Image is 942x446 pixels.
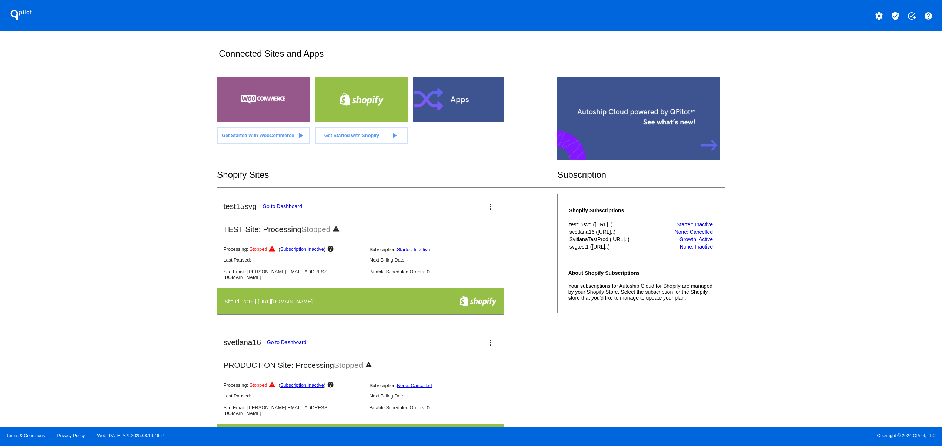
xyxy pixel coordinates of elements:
p: Site Email: [PERSON_NAME][EMAIL_ADDRESS][DOMAIN_NAME] [223,405,363,416]
span: Stopped [301,225,330,233]
p: Site Email: [PERSON_NAME][EMAIL_ADDRESS][DOMAIN_NAME] [223,269,363,280]
a: Get Started with WooCommerce [217,127,310,144]
mat-icon: warning [333,225,341,234]
mat-icon: more_vert [486,202,495,211]
h2: Shopify Sites [217,170,557,180]
h2: Subscription [557,170,725,180]
p: Last Paused: - [223,393,363,399]
span: Stopped [250,383,267,388]
a: Privacy Policy [57,433,85,438]
p: Subscription: [370,247,510,252]
h2: svetlana16 [223,338,261,347]
mat-icon: help [327,381,336,390]
h4: About Shopify Subscriptions [568,270,714,276]
th: svetlana16 ([URL]..) [569,229,657,235]
a: Get Started with Shopify [315,127,408,144]
span: Get Started with WooCommerce [222,133,294,138]
p: Next Billing Date: - [370,393,510,399]
a: Subscription Inactive [280,247,324,252]
span: Get Started with Shopify [324,133,380,138]
span: ( ) [279,383,326,388]
mat-icon: verified_user [891,11,900,20]
p: Your subscriptions for Autoship Cloud for Shopify are managed by your Shopify Store. Select the s... [568,283,714,301]
a: Web:[DATE] API:2025.08.19.1657 [97,433,164,438]
span: Stopped [250,247,267,252]
p: Processing: [223,245,363,254]
a: None: Cancelled [675,229,713,235]
mat-icon: warning [268,245,277,254]
h2: PRODUCTION Site: Processing [217,355,504,370]
mat-icon: play_arrow [390,131,399,140]
a: Starter: Inactive [397,247,430,252]
a: Starter: Inactive [677,222,713,227]
p: Processing: [223,381,363,390]
a: Go to Dashboard [267,339,307,345]
span: Copyright © 2024 QPilot, LLC [477,433,936,438]
a: Subscription Inactive [280,383,324,388]
span: Stopped [334,361,363,369]
h2: test15svg [223,202,257,211]
p: Next Billing Date: - [370,257,510,263]
mat-icon: add_task [907,11,916,20]
a: Go to Dashboard [263,203,302,209]
mat-icon: settings [875,11,883,20]
h2: TEST Site: Processing [217,219,504,234]
p: Last Paused: - [223,257,363,263]
h4: Shopify Subscriptions [569,207,657,213]
th: svgtest1 ([URL]..) [569,243,657,250]
h2: Connected Sites and Apps [219,49,721,65]
a: None: Inactive [680,244,713,250]
span: ( ) [279,247,326,252]
mat-icon: warning [365,361,374,370]
h1: QPilot [6,8,36,23]
th: SvitlanaTestProd ([URL]..) [569,236,657,243]
mat-icon: help [327,245,336,254]
img: f8a94bdc-cb89-4d40-bdcd-a0261eff8977 [459,295,497,306]
a: None: Cancelled [397,383,432,388]
p: Billable Scheduled Orders: 0 [370,269,510,274]
th: test15svg ([URL]..) [569,221,657,228]
p: Billable Scheduled Orders: 0 [370,405,510,410]
mat-icon: play_arrow [296,131,305,140]
mat-icon: more_vert [486,338,495,347]
mat-icon: help [924,11,933,20]
a: Growth: Active [679,236,713,242]
h4: Site Id: 2219 | [URL][DOMAIN_NAME] [224,299,316,304]
a: Terms & Conditions [6,433,45,438]
p: Subscription: [370,383,510,388]
mat-icon: warning [268,381,277,390]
